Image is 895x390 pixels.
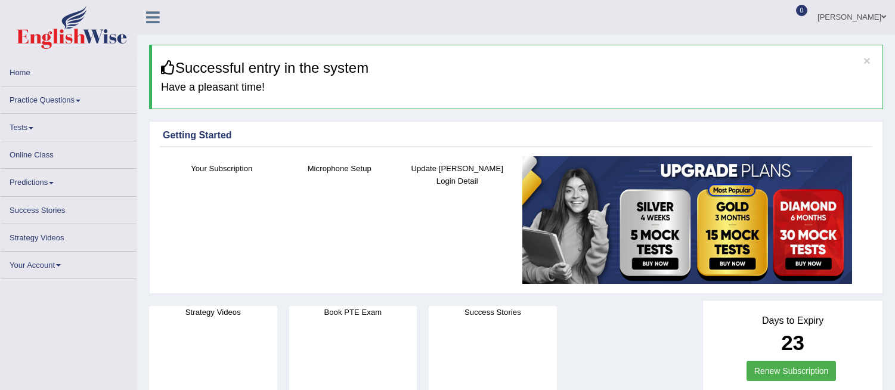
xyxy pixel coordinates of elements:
[169,162,275,175] h4: Your Subscription
[1,141,137,165] a: Online Class
[161,82,874,94] h4: Have a pleasant time!
[1,86,137,110] a: Practice Questions
[796,5,808,16] span: 0
[747,361,837,381] a: Renew Subscription
[1,114,137,137] a: Tests
[1,59,137,82] a: Home
[1,197,137,220] a: Success Stories
[716,315,869,326] h4: Days to Expiry
[429,306,557,318] h4: Success Stories
[163,128,869,143] div: Getting Started
[781,331,804,354] b: 23
[522,156,852,284] img: small5.jpg
[1,252,137,275] a: Your Account
[161,60,874,76] h3: Successful entry in the system
[1,224,137,247] a: Strategy Videos
[287,162,393,175] h4: Microphone Setup
[289,306,417,318] h4: Book PTE Exam
[404,162,510,187] h4: Update [PERSON_NAME] Login Detail
[863,54,871,67] button: ×
[149,306,277,318] h4: Strategy Videos
[1,169,137,192] a: Predictions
